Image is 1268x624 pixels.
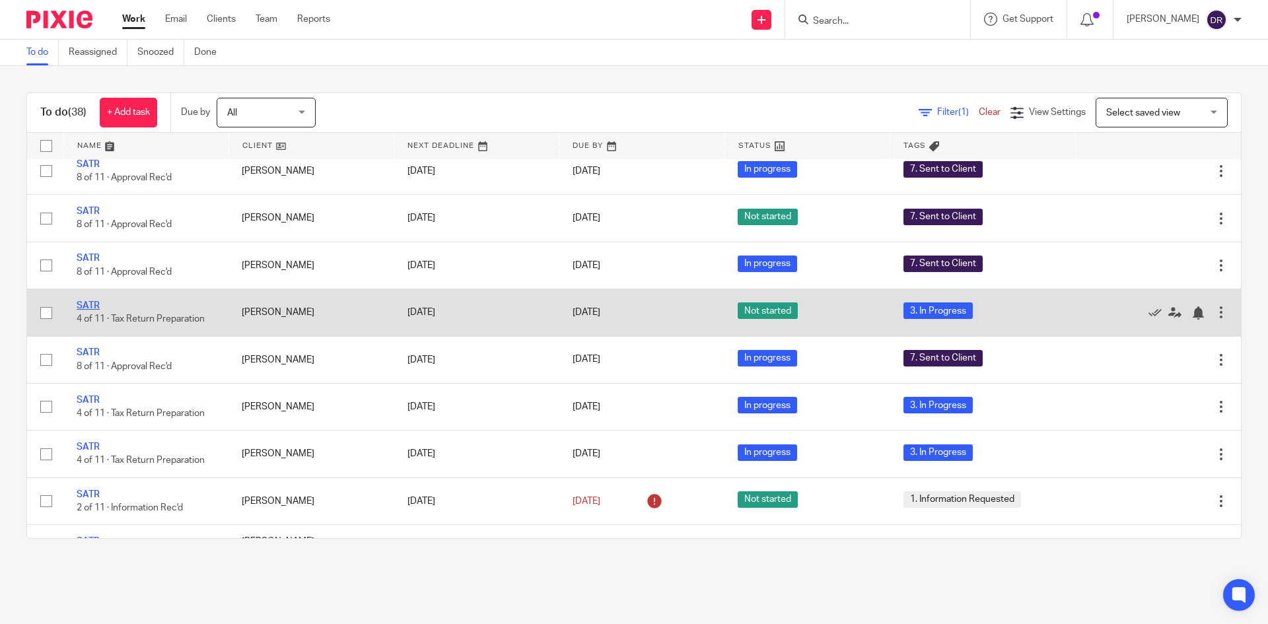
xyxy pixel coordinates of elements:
a: Email [165,13,187,26]
img: Pixie [26,11,92,28]
a: SATR [77,301,100,310]
a: + Add task [100,98,157,127]
a: SATR [77,537,100,546]
span: 7. Sent to Client [903,350,983,366]
td: [PERSON_NAME] [229,195,394,242]
span: 4 of 11 · Tax Return Preparation [77,456,205,466]
span: 7. Sent to Client [903,209,983,225]
a: To do [26,40,59,65]
span: Not started [738,491,798,508]
a: SATR [77,396,100,405]
input: Search [812,16,931,28]
span: 3. In Progress [903,397,973,413]
a: Reassigned [69,40,127,65]
a: SATR [77,207,100,216]
td: [DATE] [394,242,559,289]
td: [PERSON_NAME] [229,147,394,194]
span: 8 of 11 · Approval Rec'd [77,221,172,230]
span: All [227,108,237,118]
span: Get Support [1003,15,1053,24]
p: [PERSON_NAME] [1127,13,1199,26]
span: In progress [738,444,797,461]
span: Select saved view [1106,108,1180,118]
td: [PERSON_NAME] [229,336,394,383]
img: svg%3E [1206,9,1227,30]
td: [DATE] [394,336,559,383]
span: Filter [937,108,979,117]
span: In progress [738,350,797,366]
a: Done [194,40,227,65]
a: Mark as done [1148,306,1168,319]
p: Due by [181,106,210,119]
span: In progress [738,256,797,272]
span: 4 of 11 · Tax Return Preparation [77,314,205,324]
a: Clear [979,108,1001,117]
h1: To do [40,106,87,120]
span: (1) [958,108,969,117]
a: SATR [77,160,100,169]
span: [DATE] [573,166,600,176]
a: SATR [77,490,100,499]
span: [DATE] [573,497,600,506]
span: In progress [738,397,797,413]
span: 3. In Progress [903,302,973,319]
span: [DATE] [573,355,600,364]
span: 7. Sent to Client [903,161,983,178]
td: [PERSON_NAME] [229,431,394,477]
a: Snoozed [137,40,184,65]
span: 8 of 11 · Approval Rec'd [77,173,172,182]
span: [DATE] [573,308,600,317]
td: [DATE] [394,289,559,336]
a: Reports [297,13,330,26]
td: [PERSON_NAME] [PERSON_NAME] [229,525,394,572]
a: Clients [207,13,236,26]
span: Tags [903,142,926,149]
td: [DATE] [394,477,559,524]
a: Team [256,13,277,26]
span: 2 of 11 · Information Rec'd [77,503,183,512]
span: [DATE] [573,450,600,459]
span: [DATE] [573,402,600,411]
td: [DATE] [394,525,559,572]
span: 8 of 11 · Approval Rec'd [77,267,172,277]
a: Work [122,13,145,26]
td: [DATE] [394,147,559,194]
span: [DATE] [573,213,600,223]
td: [DATE] [394,383,559,430]
span: Not started [738,302,798,319]
span: 8 of 11 · Approval Rec'd [77,362,172,371]
a: SATR [77,348,100,357]
span: View Settings [1029,108,1086,117]
span: 1. Information Requested [903,491,1021,508]
a: SATR [77,254,100,263]
td: [DATE] [394,195,559,242]
span: [DATE] [573,261,600,270]
span: 7. Sent to Client [903,256,983,272]
span: (38) [68,107,87,118]
td: [PERSON_NAME] [229,477,394,524]
td: [PERSON_NAME] [229,289,394,336]
td: [PERSON_NAME] [229,242,394,289]
td: [DATE] [394,431,559,477]
span: Not started [738,209,798,225]
span: 3. In Progress [903,444,973,461]
td: [PERSON_NAME] [229,383,394,430]
span: 4 of 11 · Tax Return Preparation [77,409,205,418]
a: SATR [77,442,100,452]
span: In progress [738,161,797,178]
